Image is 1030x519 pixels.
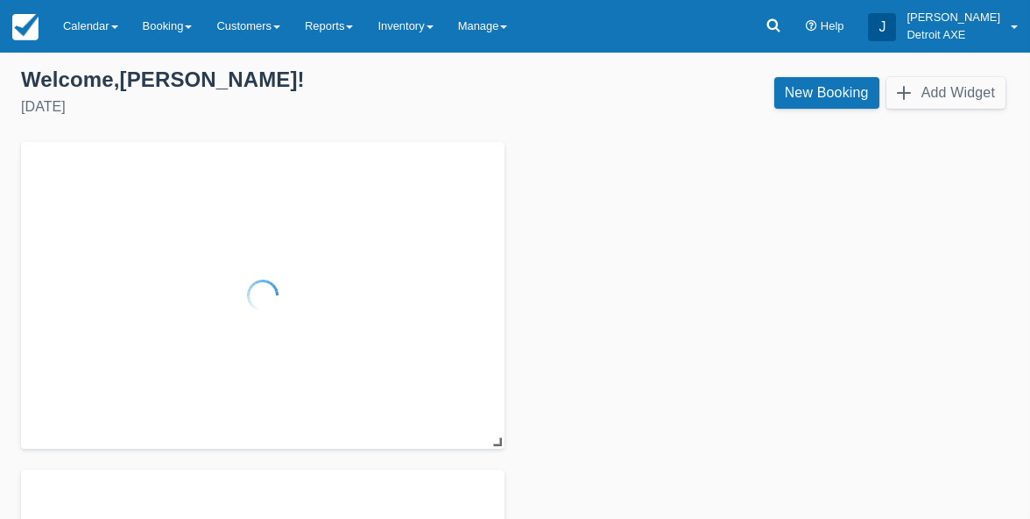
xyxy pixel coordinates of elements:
[12,14,39,40] img: checkfront-main-nav-mini-logo.png
[907,9,1000,26] p: [PERSON_NAME]
[21,67,501,93] div: Welcome , [PERSON_NAME] !
[821,19,844,32] span: Help
[868,13,896,41] div: J
[21,96,501,117] div: [DATE]
[886,77,1005,109] button: Add Widget
[806,21,817,32] i: Help
[774,77,879,109] a: New Booking
[907,26,1000,44] p: Detroit AXE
